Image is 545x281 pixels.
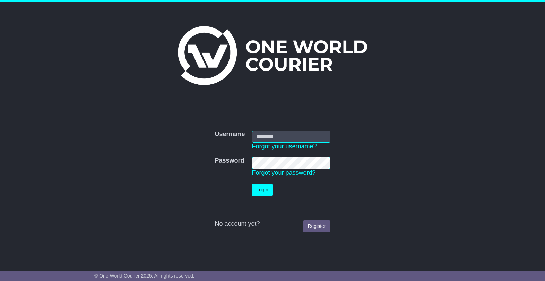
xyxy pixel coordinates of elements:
[215,157,244,165] label: Password
[303,220,330,232] a: Register
[215,220,330,228] div: No account yet?
[252,143,317,150] a: Forgot your username?
[94,273,194,279] span: © One World Courier 2025. All rights reserved.
[252,169,316,176] a: Forgot your password?
[215,131,245,138] label: Username
[252,184,273,196] button: Login
[178,26,367,85] img: One World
